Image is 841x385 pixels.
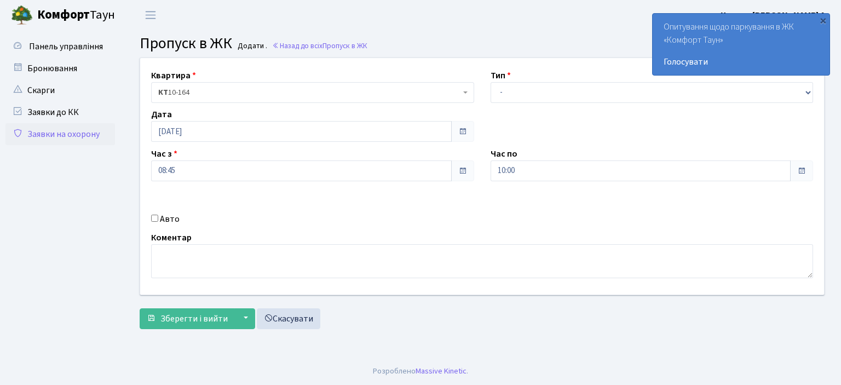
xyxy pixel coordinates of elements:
[160,313,228,325] span: Зберегти і вийти
[151,82,474,103] span: <b>КТ</b>&nbsp;&nbsp;&nbsp;&nbsp;10-164
[158,87,168,98] b: КТ
[5,79,115,101] a: Скарги
[37,6,90,24] b: Комфорт
[257,308,320,329] a: Скасувати
[721,9,828,21] b: Цитрус [PERSON_NAME] А.
[160,212,180,226] label: Авто
[140,32,232,54] span: Пропуск в ЖК
[416,365,466,377] a: Massive Kinetic
[151,69,196,82] label: Квартира
[151,231,192,244] label: Коментар
[5,101,115,123] a: Заявки до КК
[322,41,367,51] span: Пропуск в ЖК
[235,42,267,51] small: Додати .
[158,87,460,98] span: <b>КТ</b>&nbsp;&nbsp;&nbsp;&nbsp;10-164
[817,15,828,26] div: ×
[664,55,819,68] a: Голосувати
[37,6,115,25] span: Таун
[653,14,830,75] div: Опитування щодо паркування в ЖК «Комфорт Таун»
[137,6,164,24] button: Переключити навігацію
[151,147,177,160] label: Час з
[151,108,172,121] label: Дата
[5,123,115,145] a: Заявки на охорону
[5,36,115,58] a: Панель управління
[140,308,235,329] button: Зберегти і вийти
[721,9,828,22] a: Цитрус [PERSON_NAME] А.
[5,58,115,79] a: Бронювання
[11,4,33,26] img: logo.png
[373,365,468,377] div: Розроблено .
[272,41,367,51] a: Назад до всіхПропуск в ЖК
[491,69,511,82] label: Тип
[491,147,517,160] label: Час по
[29,41,103,53] span: Панель управління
